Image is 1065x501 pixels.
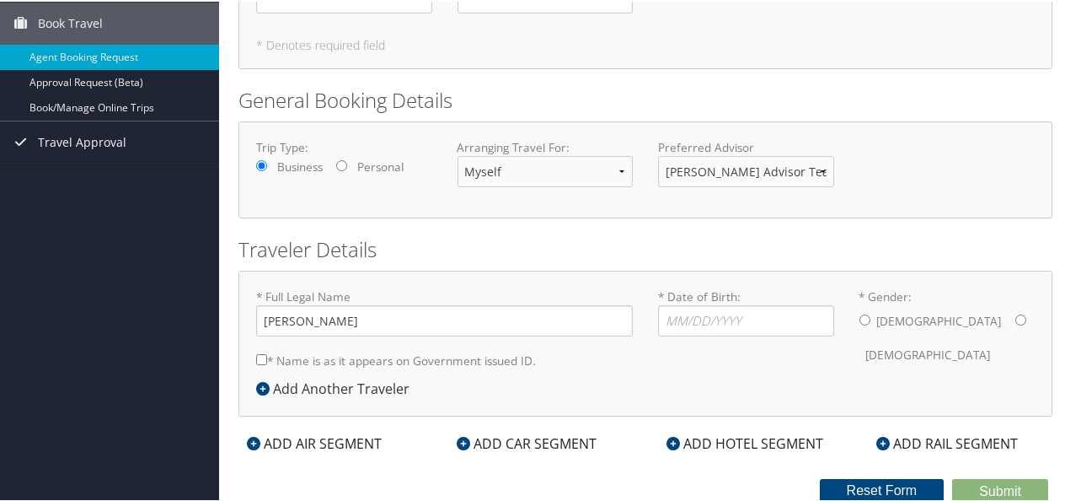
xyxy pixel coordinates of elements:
[256,38,1035,50] h5: * Denotes required field
[256,343,536,374] label: * Name is as it appears on Government issued ID.
[38,1,103,43] span: Book Travel
[256,137,432,154] label: Trip Type:
[820,477,945,501] button: Reset Form
[277,157,323,174] label: Business
[256,377,418,397] div: Add Another Traveler
[658,287,834,335] label: * Date of Birth:
[658,304,834,335] input: * Date of Birth:
[256,353,267,364] input: * Name is as it appears on Government issued ID.
[458,137,634,154] label: Arranging Travel For:
[448,432,605,452] div: ADD CAR SEGMENT
[866,337,991,369] label: [DEMOGRAPHIC_DATA]
[859,313,870,324] input: * Gender:[DEMOGRAPHIC_DATA][DEMOGRAPHIC_DATA]
[256,287,633,335] label: * Full Legal Name
[357,157,404,174] label: Personal
[238,234,1052,262] h2: Traveler Details
[238,432,390,452] div: ADD AIR SEGMENT
[38,120,126,162] span: Travel Approval
[1015,313,1026,324] input: * Gender:[DEMOGRAPHIC_DATA][DEMOGRAPHIC_DATA]
[256,304,633,335] input: * Full Legal Name
[868,432,1026,452] div: ADD RAIL SEGMENT
[658,432,832,452] div: ADD HOTEL SEGMENT
[238,84,1052,113] h2: General Booking Details
[859,287,1036,370] label: * Gender:
[658,137,834,154] label: Preferred Advisor
[877,304,1002,336] label: [DEMOGRAPHIC_DATA]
